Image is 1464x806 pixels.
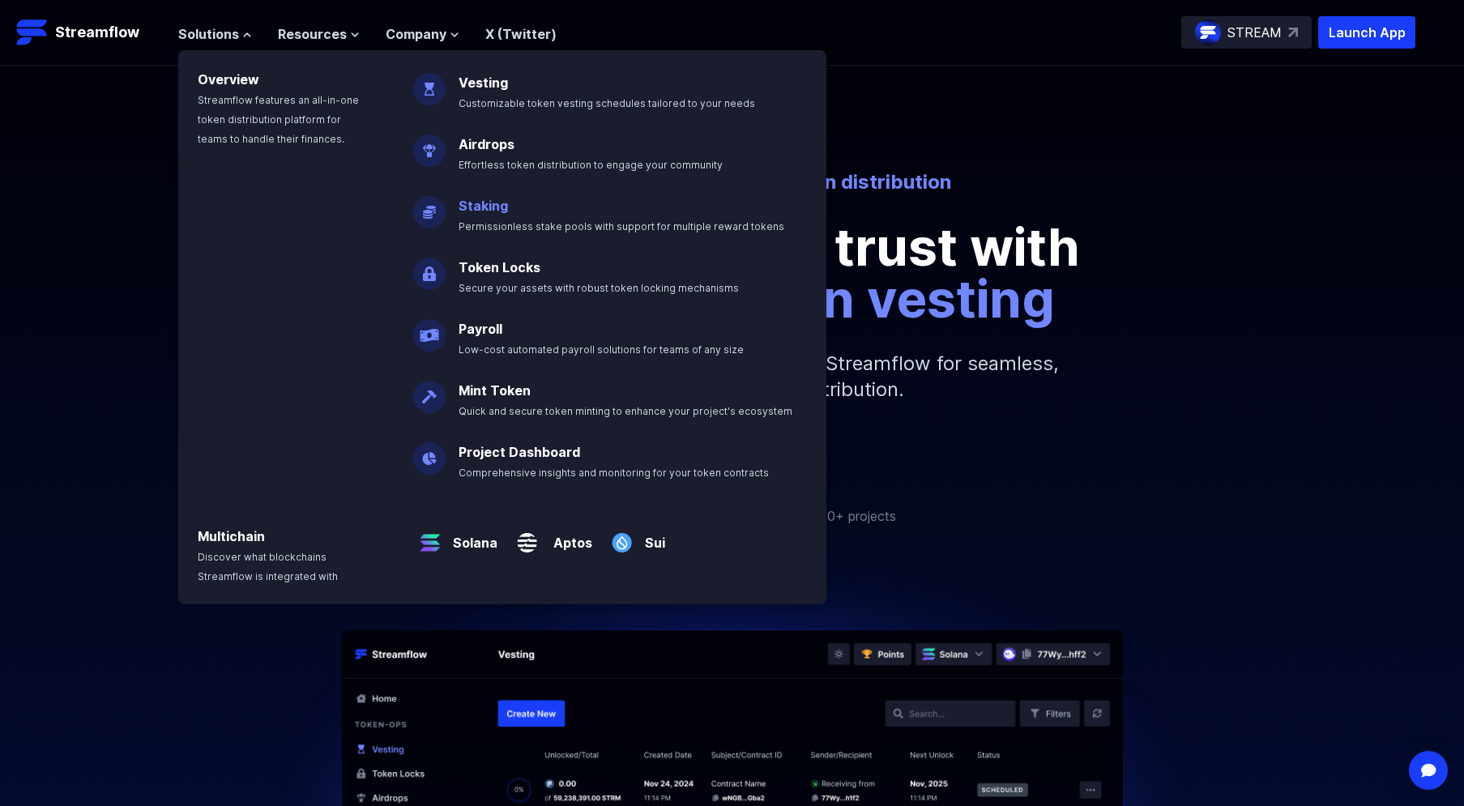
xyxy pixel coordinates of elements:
img: Payroll [413,306,446,352]
a: Multichain [198,528,265,544]
span: Quick and secure token minting to enhance your project's ecosystem [459,405,792,417]
span: token vesting [711,267,1055,330]
a: STREAM [1181,16,1312,49]
img: Project Dashboard [413,429,446,475]
a: Sui [638,520,665,552]
img: Vesting [413,60,446,105]
a: Solana [446,520,497,552]
span: Low-cost automated payroll solutions for teams of any size [459,343,744,356]
span: Discover what blockchains Streamflow is integrated with [198,551,338,582]
a: Project Dashboard [459,444,580,460]
button: Launch App [1318,16,1415,49]
img: Sui [605,514,638,559]
a: Airdrops [459,136,514,152]
span: Company [386,24,446,44]
a: Payroll [459,321,502,337]
img: Airdrops [413,122,446,167]
span: Resources [278,24,347,44]
img: Aptos [510,514,544,559]
a: Token Locks [459,259,540,275]
div: Open Intercom Messenger [1409,751,1448,790]
a: Staking [459,198,508,214]
img: top-right-arrow.svg [1288,28,1298,37]
a: X (Twitter) [485,26,557,42]
img: streamflow-logo-circle.png [1195,19,1221,45]
span: Customizable token vesting schedules tailored to your needs [459,97,755,109]
p: Streamflow [55,21,139,44]
span: Solutions [178,24,239,44]
img: Staking [413,183,446,228]
img: Solana [413,514,446,559]
p: STREAM [1227,23,1282,42]
button: Resources [278,24,360,44]
a: Vesting [459,75,508,91]
img: Token Locks [413,245,446,290]
span: Comprehensive insights and monitoring for your token contracts [459,467,769,479]
button: Solutions [178,24,252,44]
img: Mint Token [413,368,446,413]
img: Streamflow Logo [16,16,49,49]
a: Overview [198,71,259,87]
span: Permissionless stake pools with support for multiple reward tokens [459,220,784,232]
span: Effortless token distribution to engage your community [459,159,723,171]
span: Streamflow features an all-in-one token distribution platform for teams to handle their finances. [198,94,359,145]
a: Aptos [544,520,592,552]
a: Streamflow [16,16,162,49]
span: Secure your assets with robust token locking mechanisms [459,282,739,294]
a: Mint Token [459,382,531,399]
button: Company [386,24,459,44]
